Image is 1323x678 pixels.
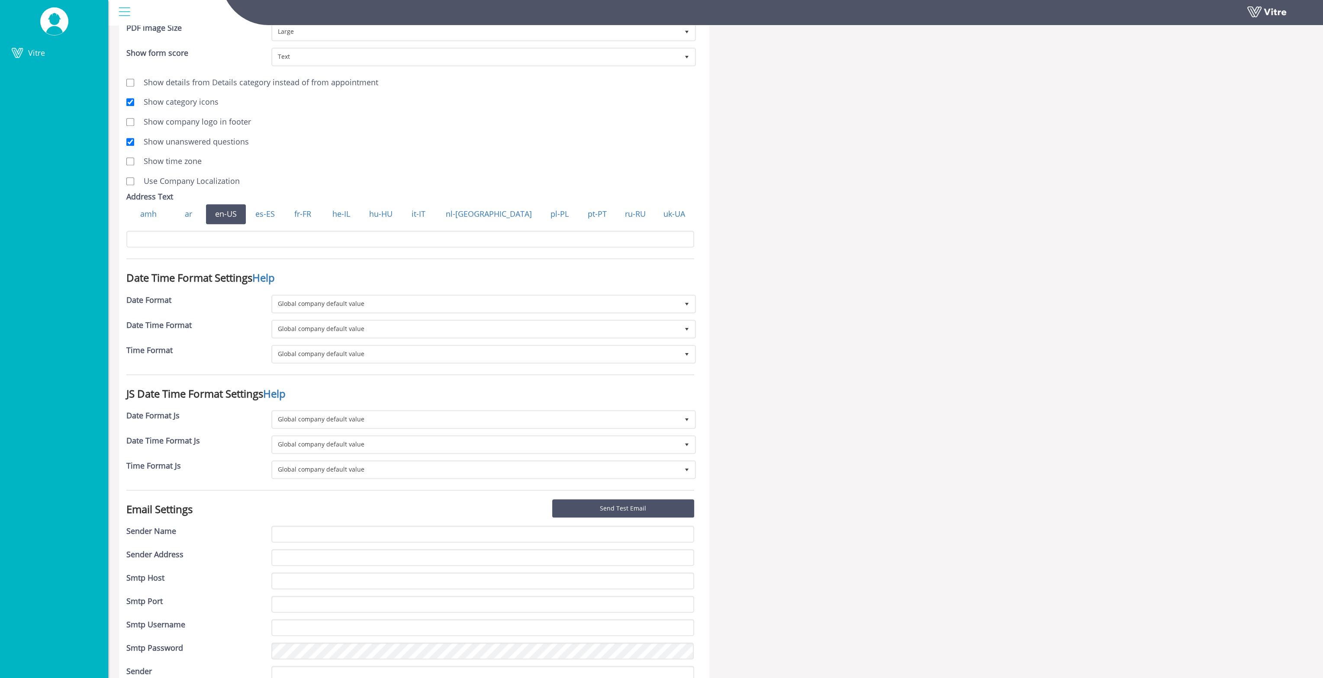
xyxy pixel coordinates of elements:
[679,321,695,337] span: select
[321,204,361,224] a: he-IL
[679,24,695,39] span: select
[273,49,679,64] span: Text
[263,386,286,401] a: Help
[126,48,188,59] label: Show form score
[655,204,694,224] a: uk-UA
[679,437,695,452] span: select
[285,204,322,224] a: fr-FR
[135,77,378,88] label: Show details from Details category instead of from appointment
[126,596,163,607] label: Smtp Port
[273,411,679,427] span: Global company default value
[246,204,285,224] a: es-ES
[126,388,694,399] h3: JS Date Time Format Settings
[252,270,275,285] a: Help
[126,272,694,283] h3: Date Time Format Settings
[273,346,679,362] span: Global company default value
[273,462,679,477] span: Global company default value
[135,136,249,148] label: Show unanswered questions
[126,549,183,560] label: Sender Address
[206,204,246,224] a: en-US
[135,116,251,128] label: Show company logo in footer
[126,320,192,331] label: Date Time Format
[273,437,679,452] span: Global company default value
[126,504,552,515] h3: Email Settings
[600,504,646,512] text: Send Test Email
[401,204,436,224] a: it-IT
[273,321,679,337] span: Global company default value
[679,346,695,362] span: select
[679,411,695,427] span: select
[361,204,401,224] a: hu-HU
[126,191,173,202] label: Address Text
[126,460,181,472] label: Time Format Js
[135,156,202,167] label: Show time zone
[126,410,180,421] label: Date Format Js
[126,643,183,654] label: Smtp Password
[126,22,182,34] label: PDF image Size
[552,499,694,517] a: Send Test Email
[126,295,171,306] label: Date Format
[578,204,616,224] a: pt-PT
[126,177,134,185] input: Use Company Localization
[541,204,579,224] a: pl-PL
[126,619,185,630] label: Smtp Username
[126,435,200,447] label: Date Time Format Js
[436,204,541,224] a: nl-[GEOGRAPHIC_DATA]
[28,48,45,58] span: Vitre
[126,98,134,106] input: Show category icons
[126,138,134,146] input: Show unanswered questions
[135,176,240,187] label: Use Company Localization
[126,157,134,165] input: Show time zone
[616,204,655,224] a: ru-RU
[40,8,68,35] img: UserPic.png
[126,526,176,537] label: Sender Name
[679,49,695,64] span: select
[126,666,152,677] label: Sender
[679,296,695,312] span: select
[171,204,206,224] a: ar
[126,118,134,126] input: Show company logo in footer
[126,572,164,584] label: Smtp Host
[135,96,219,108] label: Show category icons
[273,24,679,39] span: Large
[126,204,171,224] a: amh
[126,345,173,356] label: Time Format
[273,296,679,312] span: Global company default value
[126,79,134,87] input: Show details from Details category instead of from appointment
[679,462,695,477] span: select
